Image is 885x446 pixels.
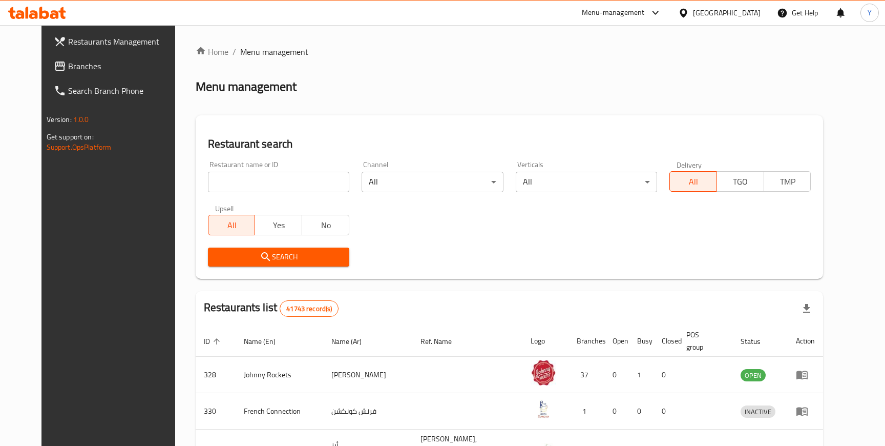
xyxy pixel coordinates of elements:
h2: Menu management [196,78,297,95]
div: Menu [796,405,815,417]
span: 41743 record(s) [280,304,338,314]
td: French Connection [236,393,324,430]
span: All [213,218,251,233]
td: 328 [196,357,236,393]
button: No [302,215,349,235]
label: Delivery [677,161,702,168]
span: Y [868,7,872,18]
th: Busy [629,326,654,357]
h2: Restaurants list [204,300,339,317]
span: Get support on: [47,130,94,144]
td: 37 [568,357,604,393]
div: INACTIVE [741,406,775,418]
span: Menu management [240,46,308,58]
th: Logo [522,326,568,357]
span: Ref. Name [420,335,465,348]
a: Home [196,46,228,58]
a: Support.OpsPlatform [47,140,112,154]
a: Branches [46,54,189,78]
span: INACTIVE [741,406,775,418]
button: All [208,215,256,235]
td: 0 [629,393,654,430]
span: Name (Ar) [331,335,375,348]
div: Menu-management [582,7,645,19]
td: 1 [568,393,604,430]
span: Name (En) [244,335,289,348]
li: / [233,46,236,58]
span: TMP [768,174,807,189]
a: Search Branch Phone [46,78,189,103]
span: 1.0.0 [73,113,89,126]
td: 330 [196,393,236,430]
td: فرنش كونكشن [323,393,412,430]
button: TGO [717,171,764,192]
a: Restaurants Management [46,29,189,54]
button: Yes [255,215,302,235]
span: ID [204,335,223,348]
div: Export file [794,296,819,321]
div: [GEOGRAPHIC_DATA] [693,7,761,18]
span: All [674,174,713,189]
th: Closed [654,326,678,357]
span: Branches [68,60,181,72]
label: Upsell [215,205,234,212]
nav: breadcrumb [196,46,824,58]
span: OPEN [741,370,766,381]
div: Menu [796,369,815,381]
td: [PERSON_NAME] [323,357,412,393]
img: Johnny Rockets [531,360,556,386]
span: Version: [47,113,72,126]
td: 0 [604,393,629,430]
div: All [362,172,503,192]
span: Search Branch Phone [68,85,181,97]
th: Action [788,326,823,357]
h2: Restaurant search [208,136,811,152]
div: Total records count [280,300,339,317]
img: French Connection [531,396,556,422]
span: Yes [259,218,298,233]
button: All [669,171,717,192]
td: 1 [629,357,654,393]
span: Search [216,251,341,263]
td: 0 [604,357,629,393]
span: Status [741,335,774,348]
button: Search [208,248,349,267]
td: 0 [654,393,678,430]
th: Open [604,326,629,357]
td: 0 [654,357,678,393]
span: No [306,218,345,233]
span: Restaurants Management [68,35,181,48]
span: TGO [721,174,760,189]
input: Search for restaurant name or ID.. [208,172,349,192]
td: Johnny Rockets [236,357,324,393]
th: Branches [568,326,604,357]
button: TMP [764,171,811,192]
div: All [516,172,657,192]
span: POS group [686,329,721,353]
